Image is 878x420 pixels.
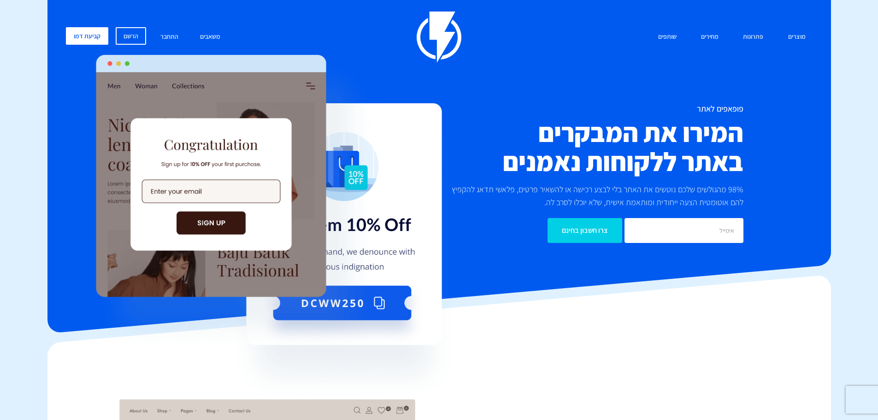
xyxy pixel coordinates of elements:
[694,27,725,47] a: מחירים
[781,27,813,47] a: מוצרים
[153,27,185,47] a: התחבר
[446,118,743,176] h2: המירו את המבקרים באתר ללקוחות נאמנים
[446,104,743,113] h1: פופאפים לאתר
[66,27,108,45] a: קביעת דמו
[651,27,684,47] a: שותפים
[625,218,743,243] input: אימייל
[116,27,146,45] a: הרשם
[446,183,743,209] p: 98% מהגולשים שלכם נוטשים את האתר בלי לבצע רכישה או להשאיר פרטים, פלאשי תדאג להקפיץ להם אוטומטית ה...
[736,27,770,47] a: פתרונות
[193,27,227,47] a: משאבים
[548,218,622,243] input: צרו חשבון בחינם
